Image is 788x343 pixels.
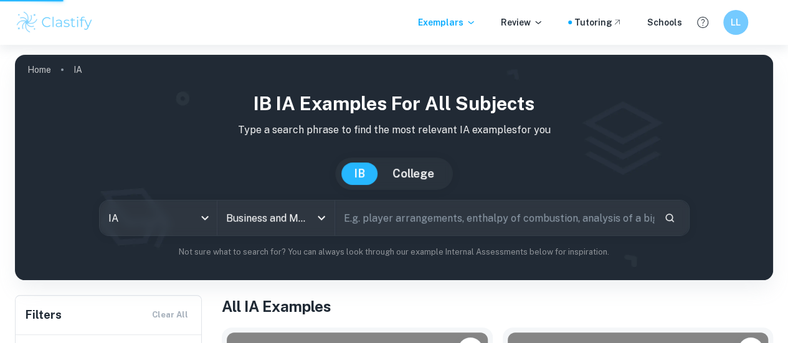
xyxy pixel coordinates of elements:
[15,10,94,35] img: Clastify logo
[25,90,763,118] h1: IB IA examples for all subjects
[27,61,51,78] a: Home
[659,207,680,228] button: Search
[729,16,743,29] h6: LL
[692,12,713,33] button: Help and Feedback
[74,63,82,77] p: IA
[15,55,773,280] img: profile cover
[647,16,682,29] a: Schools
[26,306,62,324] h6: Filters
[25,123,763,138] p: Type a search phrase to find the most relevant IA examples for you
[341,162,377,185] button: IB
[100,200,217,235] div: IA
[501,16,543,29] p: Review
[418,16,476,29] p: Exemplars
[25,246,763,258] p: Not sure what to search for? You can always look through our example Internal Assessments below f...
[574,16,622,29] a: Tutoring
[313,209,330,227] button: Open
[380,162,447,185] button: College
[222,295,773,317] h1: All IA Examples
[335,200,654,235] input: E.g. player arrangements, enthalpy of combustion, analysis of a big city...
[723,10,748,35] button: LL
